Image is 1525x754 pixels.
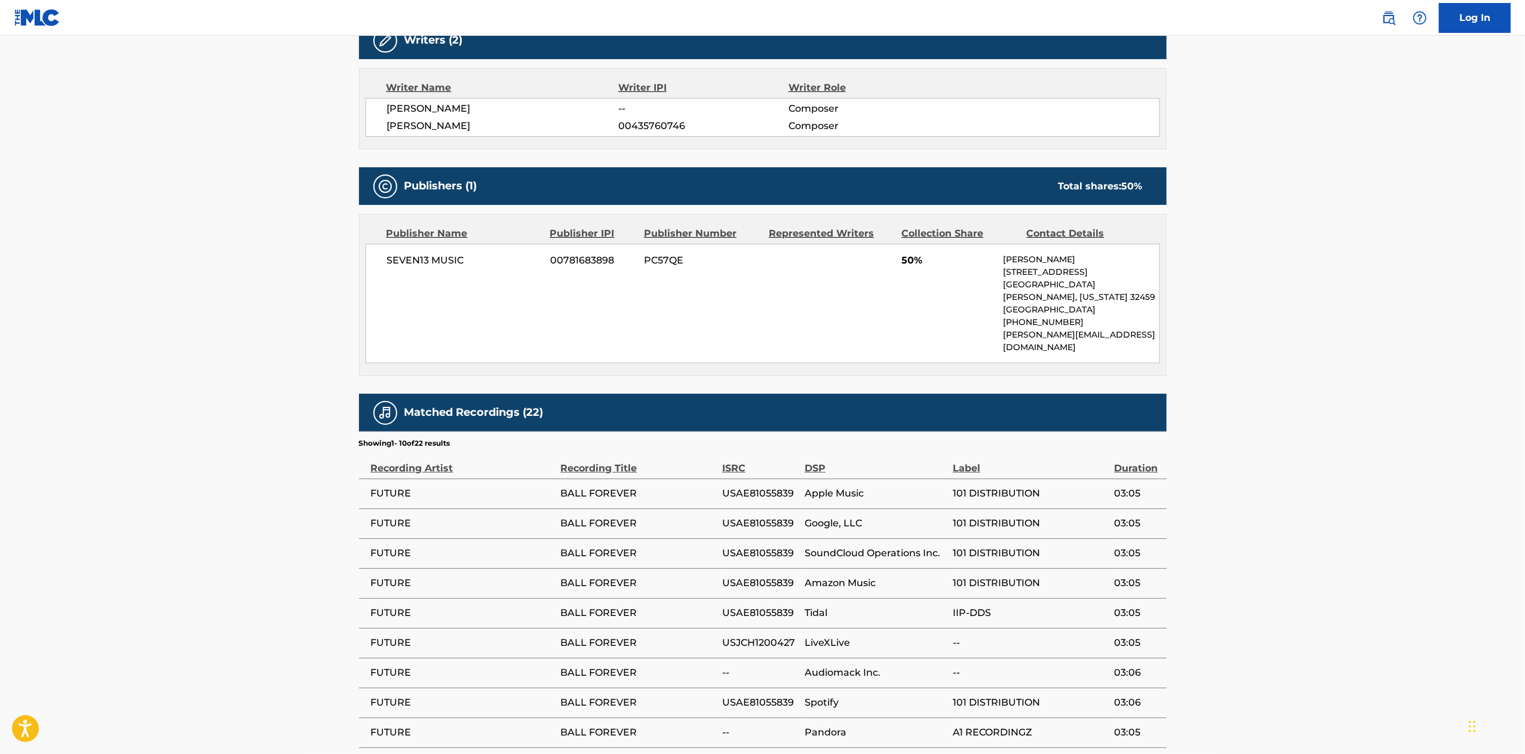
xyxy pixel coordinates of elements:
span: BALL FOREVER [561,606,716,620]
span: Apple Music [805,486,947,501]
span: Pandora [805,725,947,740]
span: 00435760746 [618,119,788,133]
span: 00781683898 [550,253,635,268]
span: 03:05 [1115,636,1161,650]
span: -- [722,666,799,680]
span: 03:06 [1115,666,1161,680]
div: Label [953,449,1108,476]
img: help [1413,11,1427,25]
span: FUTURE [371,576,555,590]
span: 03:05 [1115,546,1161,560]
span: 101 DISTRIBUTION [953,695,1108,710]
a: Log In [1439,3,1511,33]
span: [PERSON_NAME] [387,119,619,133]
div: Publisher Name [386,226,541,241]
h5: Publishers (1) [404,179,477,193]
span: Google, LLC [805,516,947,531]
h5: Writers (2) [404,33,463,47]
span: BALL FOREVER [561,666,716,680]
div: Help [1408,6,1432,30]
p: [STREET_ADDRESS] [1003,266,1159,278]
span: FUTURE [371,636,555,650]
span: BALL FOREVER [561,546,716,560]
div: Total shares: [1058,179,1143,194]
div: Recording Artist [371,449,555,476]
span: -- [722,725,799,740]
span: SoundCloud Operations Inc. [805,546,947,560]
span: 03:05 [1115,606,1161,620]
span: BALL FOREVER [561,486,716,501]
span: IIP-DDS [953,606,1108,620]
span: PC57QE [644,253,760,268]
span: FUTURE [371,725,555,740]
span: 03:05 [1115,725,1161,740]
div: Collection Share [901,226,1017,241]
span: BALL FOREVER [561,725,716,740]
span: USAE81055839 [722,486,799,501]
img: Matched Recordings [378,406,392,420]
span: USAE81055839 [722,695,799,710]
span: 101 DISTRIBUTION [953,546,1108,560]
span: Audiomack Inc. [805,666,947,680]
span: 03:05 [1115,576,1161,590]
span: 50 % [1122,180,1143,192]
img: MLC Logo [14,9,60,26]
span: 101 DISTRIBUTION [953,576,1108,590]
div: Duration [1115,449,1161,476]
span: 03:06 [1115,695,1161,710]
span: BALL FOREVER [561,516,716,531]
span: Composer [788,102,943,116]
span: BALL FOREVER [561,695,716,710]
span: FUTURE [371,606,555,620]
span: 50% [901,253,994,268]
span: -- [618,102,788,116]
p: [PHONE_NUMBER] [1003,316,1159,329]
p: [PERSON_NAME] [1003,253,1159,266]
span: A1 RECORDINGZ [953,725,1108,740]
span: Amazon Music [805,576,947,590]
img: Writers [378,33,392,48]
span: USAE81055839 [722,546,799,560]
div: Writer IPI [618,81,788,95]
div: Contact Details [1027,226,1143,241]
p: Showing 1 - 10 of 22 results [359,438,450,449]
span: FUTURE [371,695,555,710]
div: Represented Writers [769,226,892,241]
span: 101 DISTRIBUTION [953,516,1108,531]
span: 03:05 [1115,516,1161,531]
span: USJCH1200427 [722,636,799,650]
h5: Matched Recordings (22) [404,406,544,419]
div: Writer Role [788,81,943,95]
iframe: Chat Widget [1465,697,1525,754]
div: Writer Name [386,81,619,95]
a: Public Search [1377,6,1401,30]
span: FUTURE [371,516,555,531]
span: FUTURE [371,486,555,501]
span: FUTURE [371,546,555,560]
span: BALL FOREVER [561,636,716,650]
span: -- [953,636,1108,650]
img: Publishers [378,179,392,194]
span: Spotify [805,695,947,710]
span: Composer [788,119,943,133]
img: search [1382,11,1396,25]
span: USAE81055839 [722,576,799,590]
p: [PERSON_NAME][EMAIL_ADDRESS][DOMAIN_NAME] [1003,329,1159,354]
span: LiveXLive [805,636,947,650]
div: DSP [805,449,947,476]
div: Recording Title [561,449,716,476]
span: USAE81055839 [722,606,799,620]
span: Tidal [805,606,947,620]
p: [GEOGRAPHIC_DATA][PERSON_NAME], [US_STATE] 32459 [1003,278,1159,304]
span: USAE81055839 [722,516,799,531]
span: 03:05 [1115,486,1161,501]
div: Publisher IPI [550,226,635,241]
p: [GEOGRAPHIC_DATA] [1003,304,1159,316]
span: [PERSON_NAME] [387,102,619,116]
span: 101 DISTRIBUTION [953,486,1108,501]
span: FUTURE [371,666,555,680]
div: Publisher Number [644,226,760,241]
span: -- [953,666,1108,680]
div: Drag [1469,709,1476,744]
